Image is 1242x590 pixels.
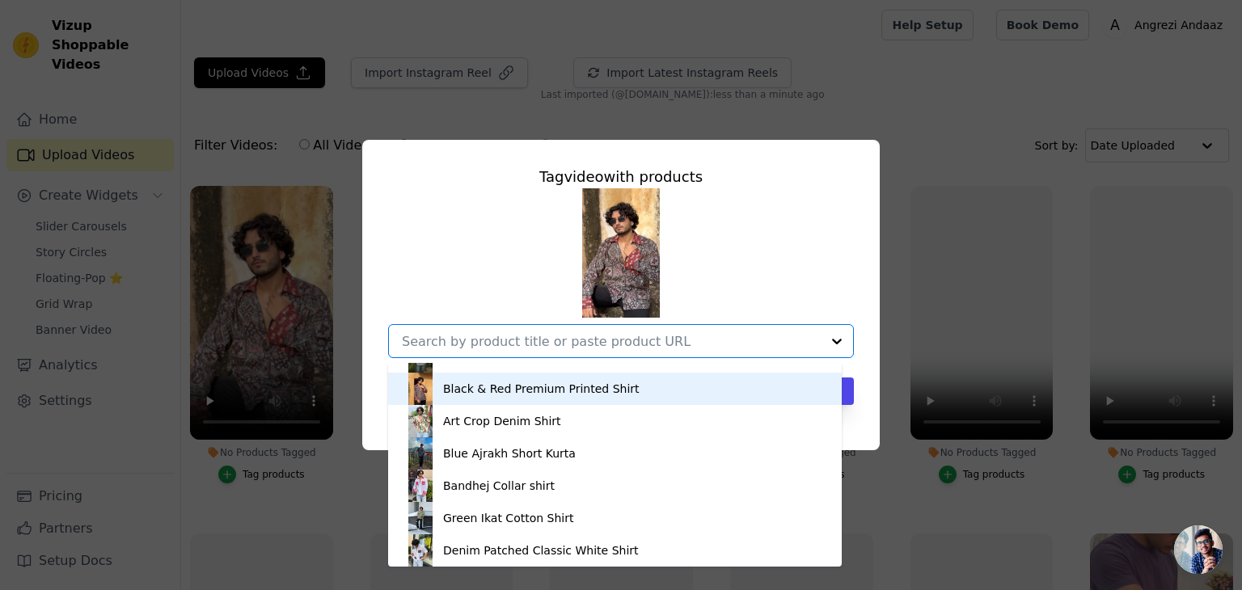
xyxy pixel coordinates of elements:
[404,373,437,405] img: product thumbnail
[443,542,639,558] div: Denim Patched Classic White Shirt
[404,470,437,502] img: product thumbnail
[443,381,640,397] div: Black & Red Premium Printed Shirt
[443,510,573,526] div: Green Ikat Cotton Shirt
[402,334,821,349] input: Search by product title or paste product URL
[388,166,854,188] div: Tag video with products
[443,445,576,461] div: Blue Ajrakh Short Kurta
[443,413,561,429] div: Art Crop Denim Shirt
[443,478,555,494] div: Bandhej Collar shirt
[1174,525,1223,574] a: Open chat
[404,502,437,534] img: product thumbnail
[404,534,437,567] img: product thumbnail
[582,188,660,318] img: reel-preview-0bed49-92.myshopify.com-3703340946575717868_58889027769.jpeg
[404,437,437,470] img: product thumbnail
[404,405,437,437] img: product thumbnail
